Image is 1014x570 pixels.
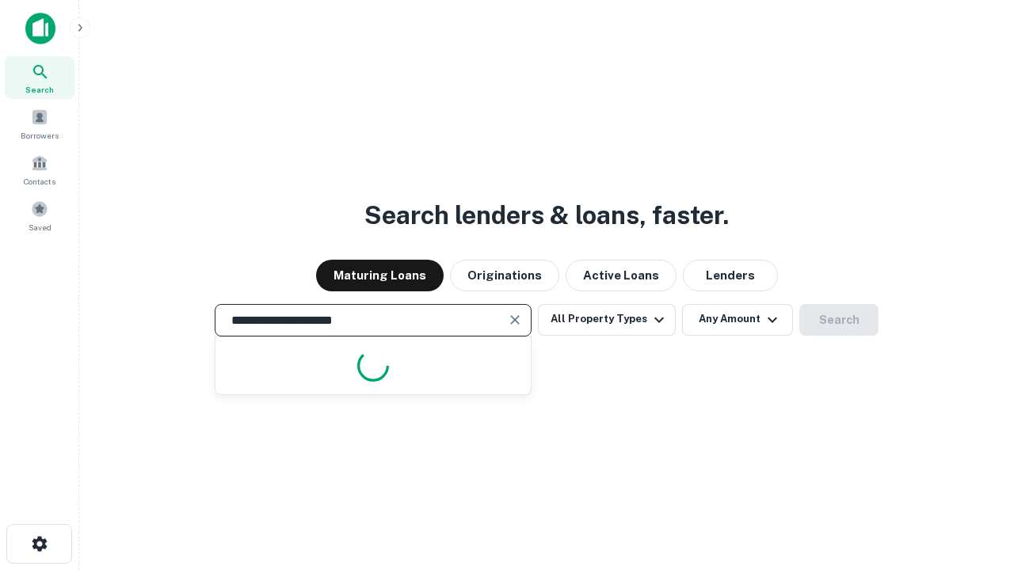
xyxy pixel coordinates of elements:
[5,56,74,99] a: Search
[29,221,51,234] span: Saved
[25,13,55,44] img: capitalize-icon.png
[5,148,74,191] a: Contacts
[450,260,559,291] button: Originations
[566,260,677,291] button: Active Loans
[21,129,59,142] span: Borrowers
[935,443,1014,519] iframe: Chat Widget
[24,175,55,188] span: Contacts
[683,260,778,291] button: Lenders
[682,304,793,336] button: Any Amount
[538,304,676,336] button: All Property Types
[364,196,729,234] h3: Search lenders & loans, faster.
[25,83,54,96] span: Search
[316,260,444,291] button: Maturing Loans
[504,309,526,331] button: Clear
[5,102,74,145] a: Borrowers
[5,194,74,237] a: Saved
